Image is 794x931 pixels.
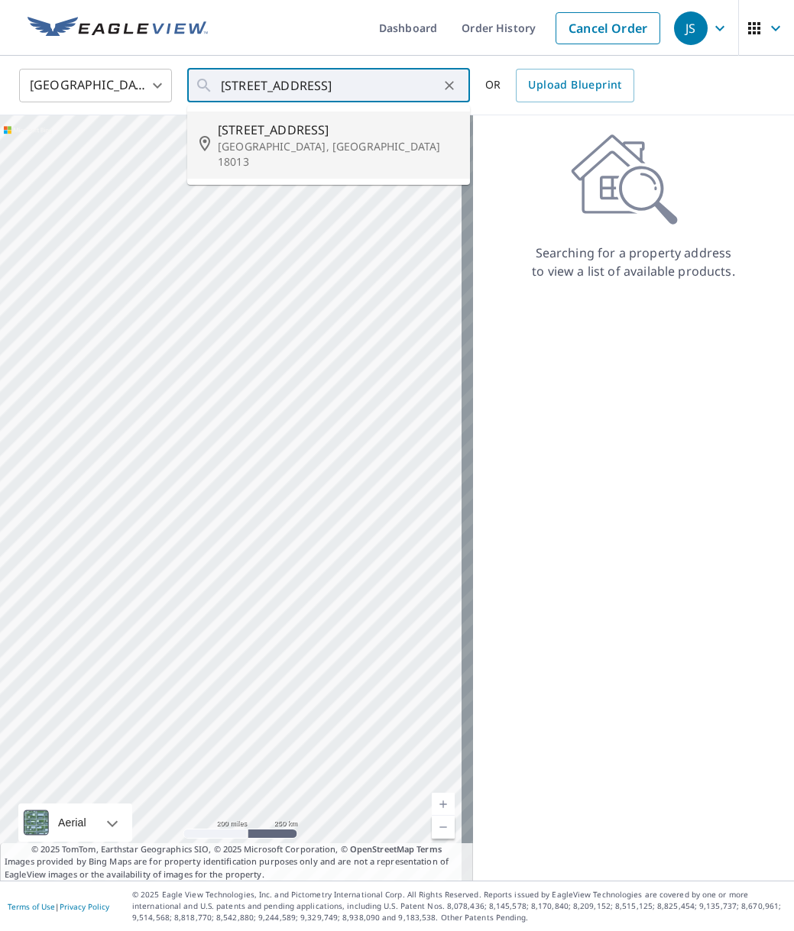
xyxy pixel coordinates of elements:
a: Current Level 5, Zoom Out [432,816,455,839]
p: [GEOGRAPHIC_DATA], [GEOGRAPHIC_DATA] 18013 [218,139,458,170]
p: Searching for a property address to view a list of available products. [531,244,736,280]
div: Aerial [18,803,132,842]
span: © 2025 TomTom, Earthstar Geographics SIO, © 2025 Microsoft Corporation, © [31,843,442,856]
p: © 2025 Eagle View Technologies, Inc. and Pictometry International Corp. All Rights Reserved. Repo... [132,889,786,923]
div: [GEOGRAPHIC_DATA] [19,64,172,107]
span: [STREET_ADDRESS] [218,121,458,139]
div: Aerial [53,803,91,842]
a: Current Level 5, Zoom In [432,793,455,816]
a: Privacy Policy [60,901,109,912]
p: | [8,902,109,911]
a: Cancel Order [556,12,660,44]
button: Clear [439,75,460,96]
div: JS [674,11,708,45]
a: Terms of Use [8,901,55,912]
input: Search by address or latitude-longitude [221,64,439,107]
img: EV Logo [28,17,208,40]
span: Upload Blueprint [528,76,621,95]
div: OR [485,69,634,102]
a: Terms [416,843,442,855]
a: OpenStreetMap [350,843,414,855]
a: Upload Blueprint [516,69,634,102]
